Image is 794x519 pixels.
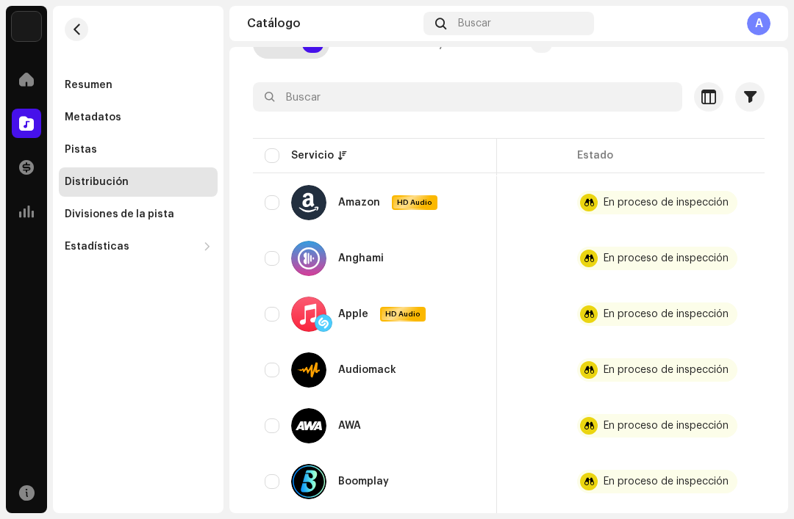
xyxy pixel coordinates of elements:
[59,167,218,197] re-m-nav-item: Distribución
[458,18,491,29] span: Buscar
[59,200,218,229] re-m-nav-item: Divisiones de la pista
[393,197,436,208] span: HD Audio
[65,144,97,156] div: Pistas
[12,12,41,41] img: 297a105e-aa6c-4183-9ff4-27133c00f2e2
[338,253,384,264] div: Anghami
[59,232,218,261] re-m-nav-dropdown: Estadísticas
[338,197,380,208] div: Amazon
[747,12,770,35] div: A
[338,365,396,375] div: Audiomack
[59,103,218,132] re-m-nav-item: Metadatos
[604,253,729,264] div: En proceso de inspección
[65,241,129,253] div: Estadísticas
[291,148,334,163] div: Servicio
[59,135,218,164] re-m-nav-item: Pistas
[65,79,112,91] div: Resumen
[382,309,424,319] span: HD Audio
[253,82,682,112] input: Buscar
[59,70,218,100] re-m-nav-item: Resumen
[247,18,418,29] div: Catálogo
[604,365,729,375] div: En proceso de inspección
[604,309,729,319] div: En proceso de inspección
[65,176,129,188] div: Distribución
[338,421,361,431] div: AWA
[65,112,121,123] div: Metadatos
[338,476,389,487] div: Boomplay
[604,197,729,208] div: En proceso de inspección
[604,421,729,431] div: En proceso de inspección
[604,476,729,487] div: En proceso de inspección
[65,208,174,220] div: Divisiones de la pista
[338,309,368,319] div: Apple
